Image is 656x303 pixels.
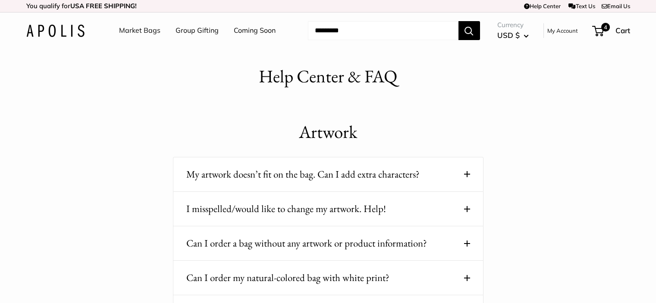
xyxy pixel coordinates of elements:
[547,25,578,36] a: My Account
[70,2,137,10] strong: USA FREE SHIPPING!
[259,64,397,89] h1: Help Center & FAQ
[593,24,630,37] a: 4 Cart
[186,269,470,286] button: Can I order my natural-colored bag with white print?
[308,21,458,40] input: Search...
[497,31,520,40] span: USD $
[458,21,480,40] button: Search
[186,235,470,252] button: Can I order a bag without any artwork or product information?
[119,24,160,37] a: Market Bags
[234,24,276,37] a: Coming Soon
[176,24,219,37] a: Group Gifting
[173,119,483,145] h1: Artwork
[26,25,85,37] img: Apolis
[615,26,630,35] span: Cart
[186,200,470,217] button: I misspelled/would like to change my artwork. Help!
[602,3,630,9] a: Email Us
[497,19,529,31] span: Currency
[568,3,595,9] a: Text Us
[497,28,529,42] button: USD $
[186,166,470,183] button: My artwork doesn’t fit on the bag. Can I add extra characters?
[524,3,561,9] a: Help Center
[601,23,609,31] span: 4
